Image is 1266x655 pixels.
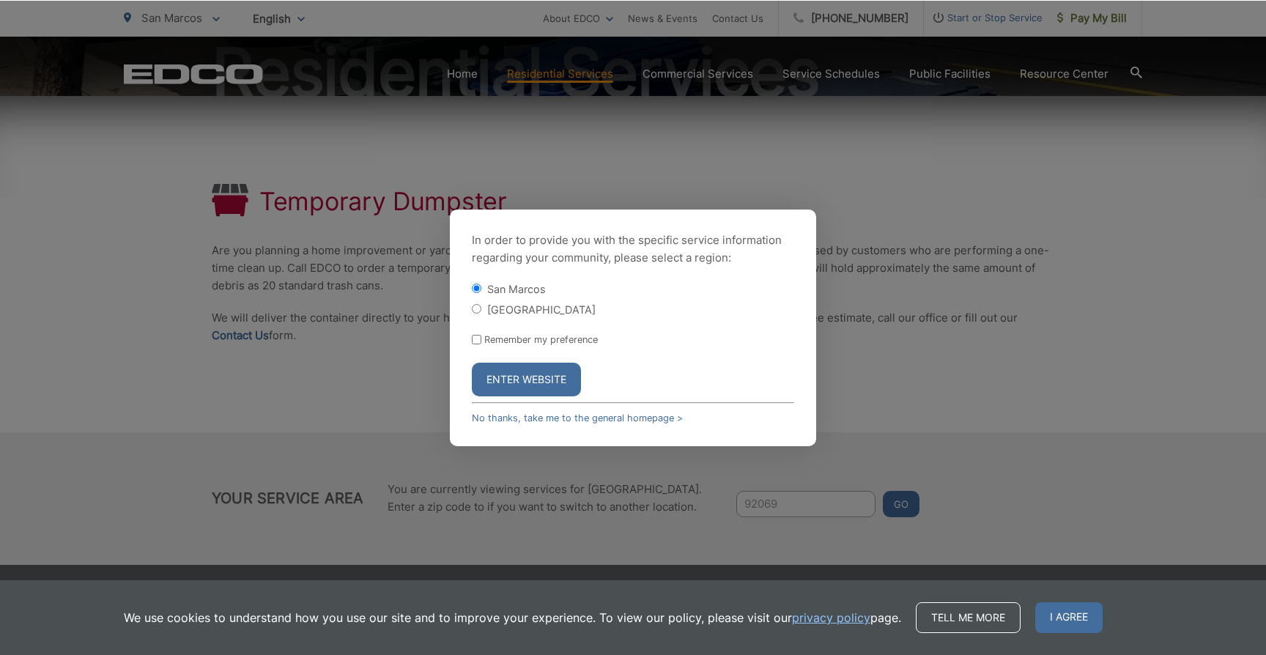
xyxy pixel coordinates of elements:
[472,412,683,423] a: No thanks, take me to the general homepage >
[124,609,901,626] p: We use cookies to understand how you use our site and to improve your experience. To view our pol...
[487,283,546,295] label: San Marcos
[472,232,794,267] p: In order to provide you with the specific service information regarding your community, please se...
[484,334,598,345] label: Remember my preference
[487,303,596,316] label: [GEOGRAPHIC_DATA]
[916,602,1021,633] a: Tell me more
[792,609,870,626] a: privacy policy
[472,363,581,396] button: Enter Website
